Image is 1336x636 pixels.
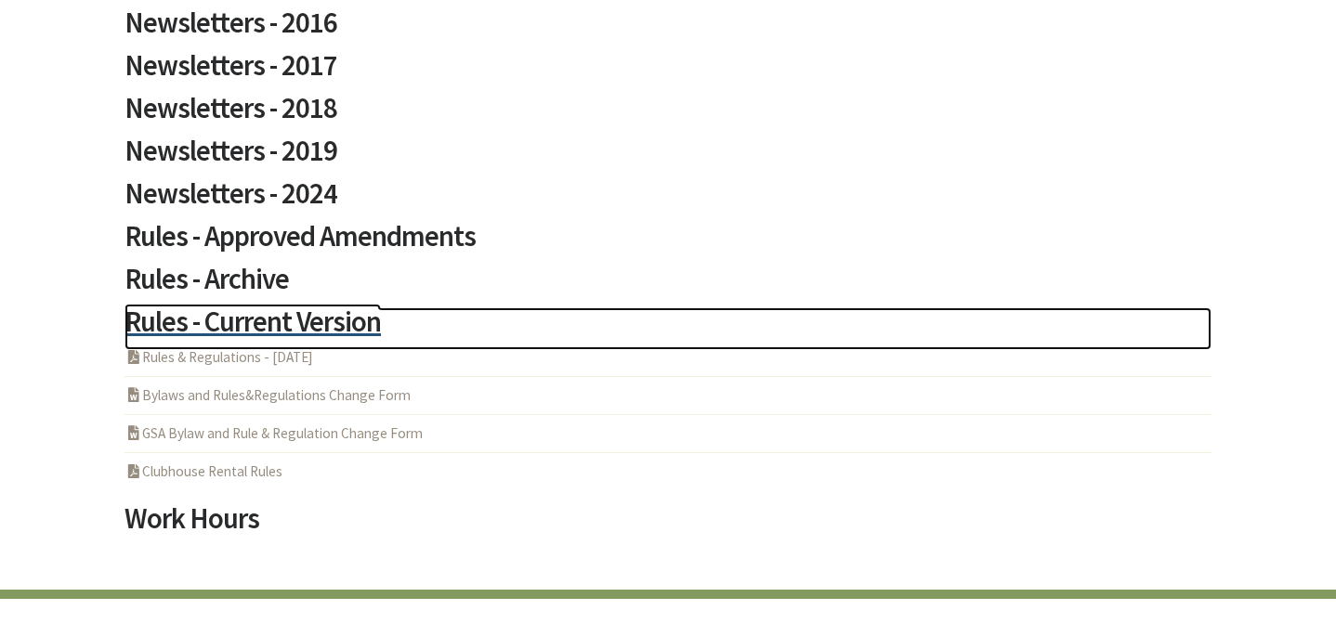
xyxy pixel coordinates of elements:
[124,350,142,364] i: PDF Acrobat Document
[124,94,1212,136] a: Newsletters - 2018
[124,462,282,480] a: Clubhouse Rental Rules
[124,348,313,366] a: Rules & Regulations - [DATE]
[124,8,1212,51] a: Newsletters - 2016
[124,464,142,478] i: PDF Acrobat Document
[124,386,411,404] a: Bylaws and Rules&Regulations Change Form
[124,388,142,402] i: DOCX Word Document
[124,51,1212,94] a: Newsletters - 2017
[124,179,1212,222] a: Newsletters - 2024
[124,136,1212,179] a: Newsletters - 2019
[124,426,142,440] i: DOCX Word Document
[124,424,423,442] a: GSA Bylaw and Rule & Regulation Change Form
[124,504,1212,547] a: Work Hours
[124,307,1212,350] a: Rules - Current Version
[124,222,1212,265] a: Rules - Approved Amendments
[124,265,1212,307] a: Rules - Archive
